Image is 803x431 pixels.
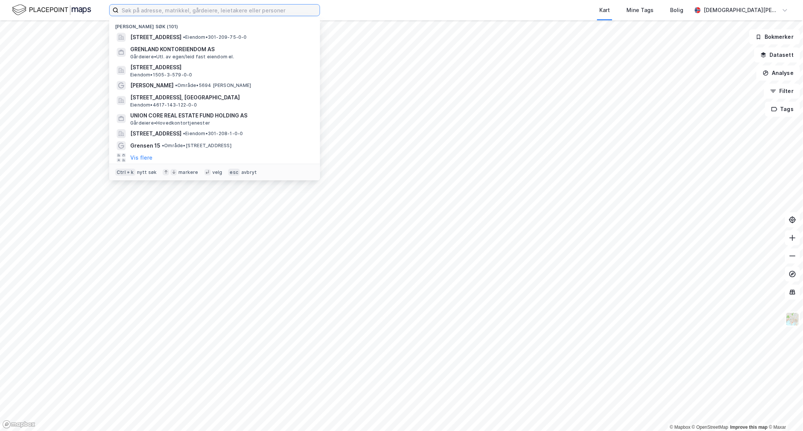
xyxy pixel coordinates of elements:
div: esc [228,169,240,176]
span: Grensen 15 [130,141,160,150]
button: Tags [765,102,800,117]
span: GRENLAND KONTOREIENDOM AS [130,45,311,54]
span: Eiendom • 301-208-1-0-0 [183,131,243,137]
a: Mapbox homepage [2,420,35,429]
span: Område • 5694 [PERSON_NAME] [175,82,251,88]
button: Vis flere [130,153,152,162]
div: avbryt [241,169,257,175]
img: logo.f888ab2527a4732fd821a326f86c7f29.svg [12,3,91,17]
div: Mine Tags [626,6,654,15]
span: Gårdeiere • Utl. av egen/leid fast eiendom el. [130,54,234,60]
span: Eiendom • 4617-143-122-0-0 [130,102,197,108]
span: Gårdeiere • Hovedkontortjenester [130,120,210,126]
span: [STREET_ADDRESS] [130,129,181,138]
span: Eiendom • 1505-3-579-0-0 [130,72,192,78]
div: markere [178,169,198,175]
span: [PERSON_NAME] [130,81,174,90]
img: Z [785,312,800,326]
span: Område • [STREET_ADDRESS] [162,143,232,149]
span: Eiendom • 301-209-75-0-0 [183,34,247,40]
span: • [162,143,164,148]
div: Ctrl + k [115,169,136,176]
span: • [183,34,185,40]
button: Filter [764,84,800,99]
button: Bokmerker [749,29,800,44]
span: [STREET_ADDRESS] [130,63,311,72]
span: UNION CORE REAL ESTATE FUND HOLDING AS [130,111,311,120]
div: velg [212,169,222,175]
span: [STREET_ADDRESS], [GEOGRAPHIC_DATA] [130,93,311,102]
a: Improve this map [730,425,768,430]
div: [PERSON_NAME] søk (101) [109,18,320,31]
div: Kontrollprogram for chat [765,395,803,431]
div: Bolig [670,6,683,15]
div: nytt søk [137,169,157,175]
button: Datasett [754,47,800,62]
input: Søk på adresse, matrikkel, gårdeiere, leietakere eller personer [119,5,320,16]
span: • [183,131,185,136]
iframe: Chat Widget [765,395,803,431]
span: [STREET_ADDRESS] [130,33,181,42]
a: Mapbox [670,425,690,430]
button: Analyse [756,65,800,81]
a: OpenStreetMap [692,425,728,430]
div: [DEMOGRAPHIC_DATA][PERSON_NAME] [704,6,779,15]
div: Kart [599,6,610,15]
span: • [175,82,177,88]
